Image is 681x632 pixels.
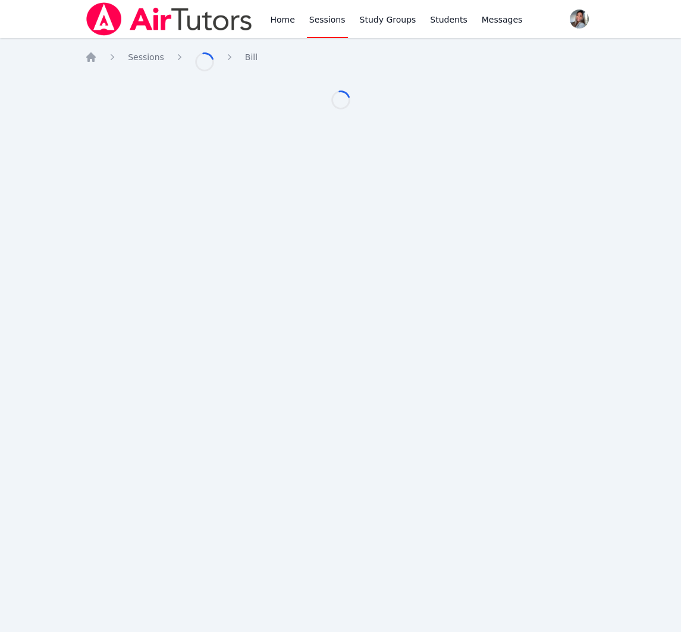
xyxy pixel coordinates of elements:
span: Messages [482,14,523,26]
nav: Breadcrumb [85,43,596,71]
span: Bill [245,52,258,62]
span: Sessions [128,52,164,62]
img: Air Tutors [85,2,253,36]
a: Bill [245,51,258,63]
a: Sessions [128,51,164,63]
